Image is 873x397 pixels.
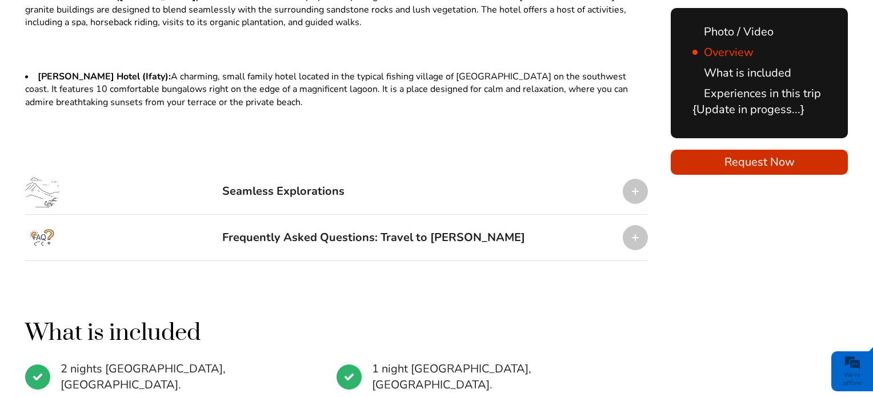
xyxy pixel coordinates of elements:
[25,70,628,109] span: A charming, small family hotel located in the typical fishing village of [GEOGRAPHIC_DATA] on the...
[222,220,525,255] div: Frequently Asked Questions: Travel to [PERSON_NAME]
[692,45,754,60] a: Overview
[372,361,625,393] span: 1 night [GEOGRAPHIC_DATA], [GEOGRAPHIC_DATA].
[834,371,870,387] div: We're offline
[692,65,791,81] a: What is included
[692,24,774,39] a: Photo / Video
[25,318,648,348] h2: What is included
[61,361,314,393] span: 2 nights [GEOGRAPHIC_DATA], [GEOGRAPHIC_DATA].
[671,154,848,170] span: Request Now
[38,70,171,83] b: [PERSON_NAME] Hotel (Ifaty):
[692,86,821,117] a: Experiences in this trip {Update in progess...}
[222,174,345,208] div: Seamless Explorations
